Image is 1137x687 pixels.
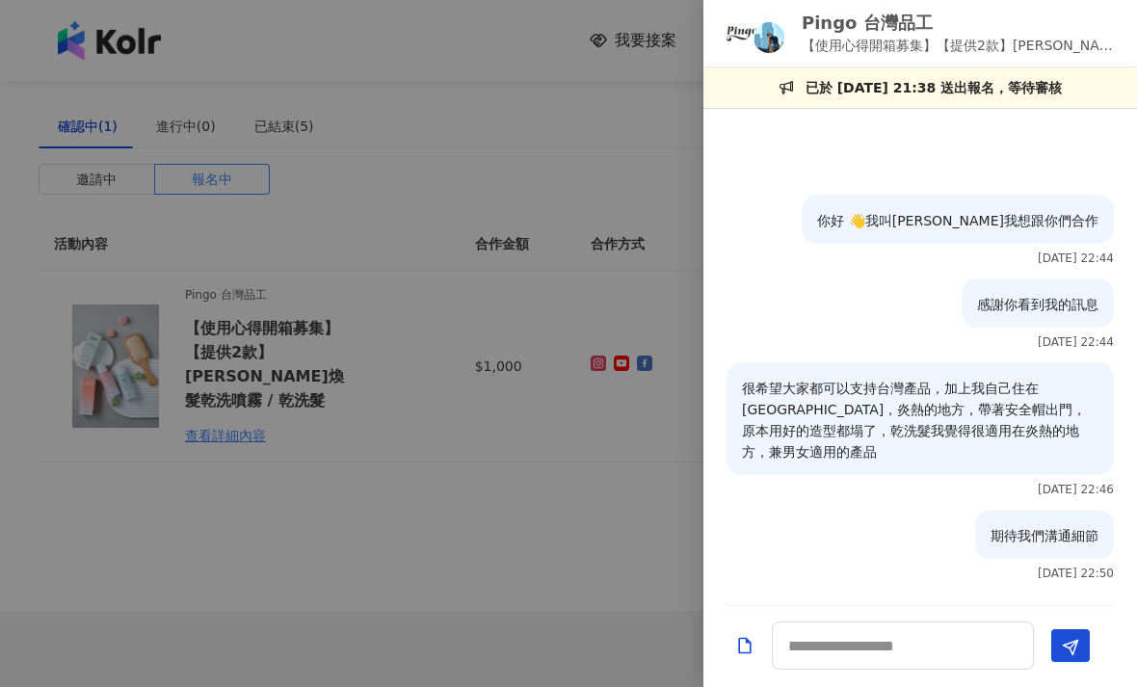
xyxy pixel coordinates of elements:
p: Pingo 台灣品工 [802,11,1118,35]
img: KOL Avatar [723,14,761,53]
p: [DATE] 22:50 [1038,567,1114,580]
p: [DATE] 22:44 [1038,251,1114,265]
p: 感謝你看到我的訊息 [977,294,1098,315]
p: [DATE] 22:46 [1038,483,1114,496]
p: 期待我們溝通細節 [991,525,1098,546]
button: Add a file [735,629,754,663]
p: 【使用心得開箱募集】【提供2款】[PERSON_NAME]煥髮乾洗噴霧 / 乾洗髮 [802,35,1118,56]
p: 你好 👋我叫[PERSON_NAME]我想跟你們合作 [817,210,1098,231]
img: KOL Avatar [754,22,784,53]
button: Send [1051,629,1090,662]
p: 已於 [DATE] 21:38 送出報名，等待審核 [806,77,1062,98]
p: [DATE] 22:44 [1038,335,1114,349]
p: 很希望大家都可以支持台灣產品，加上我自己住在[GEOGRAPHIC_DATA]，炎熱的地方，帶著安全帽出門，原本用好的造型都塌了，乾洗髮我覺得很適用在炎熱的地方，兼男女適用的產品 [742,378,1098,462]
